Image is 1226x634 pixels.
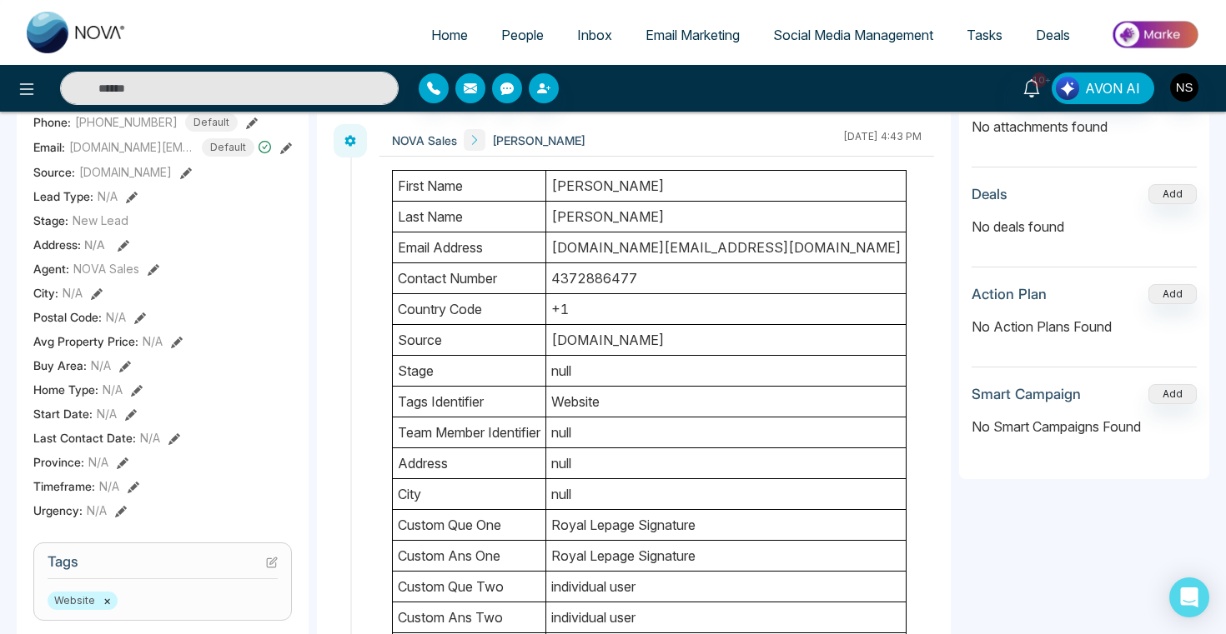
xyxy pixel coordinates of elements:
span: Home [431,27,468,43]
button: Add [1148,284,1197,304]
span: N/A [106,308,126,326]
span: Deals [1036,27,1070,43]
button: Add [1148,384,1197,404]
span: Default [185,113,238,132]
h3: Action Plan [972,286,1047,302]
span: N/A [143,332,163,350]
span: Urgency : [33,502,83,519]
h3: Smart Campaign [972,386,1081,402]
span: Postal Code : [33,308,102,326]
span: N/A [140,429,160,447]
span: AVON AI [1085,78,1140,98]
a: Deals [1019,19,1087,51]
a: Home [415,19,485,51]
span: [DOMAIN_NAME][EMAIL_ADDRESS][DOMAIN_NAME] [69,138,194,156]
div: Open Intercom Messenger [1169,577,1209,617]
a: 10+ [1012,72,1052,102]
span: Phone: [33,113,71,131]
button: AVON AI [1052,72,1154,104]
span: N/A [84,237,105,252]
span: Start Date : [33,405,93,422]
span: N/A [88,453,108,471]
span: Buy Area : [33,357,87,374]
span: NOVA Sales [392,132,457,149]
span: Inbox [577,27,612,43]
span: N/A [87,502,107,519]
span: Last Contact Date : [33,429,136,447]
p: No attachments found [972,104,1197,137]
span: Email Marketing [646,27,740,43]
img: Nova CRM Logo [27,12,127,53]
p: No deals found [972,217,1197,237]
span: [PHONE_NUMBER] [75,113,178,131]
span: Email: [33,138,65,156]
button: Add [1148,184,1197,204]
span: Agent: [33,260,69,277]
a: Tasks [950,19,1019,51]
a: Email Marketing [629,19,756,51]
span: Timeframe : [33,477,95,495]
h3: Tags [48,553,278,579]
p: No Smart Campaigns Found [972,417,1197,437]
span: 10+ [1032,72,1047,87]
span: Province : [33,453,84,471]
p: No Action Plans Found [972,317,1197,337]
span: Tasks [967,27,1002,43]
span: N/A [103,381,123,398]
span: New Lead [73,212,128,229]
span: Avg Property Price : [33,332,138,350]
span: [PERSON_NAME] [492,132,585,149]
div: [DATE] 4:43 PM [843,129,922,151]
span: N/A [63,284,83,302]
span: Home Type : [33,381,98,398]
img: Lead Flow [1056,77,1079,100]
span: N/A [98,187,118,205]
a: Inbox [560,19,629,51]
span: Social Media Management [773,27,933,43]
span: N/A [99,477,119,495]
span: N/A [97,405,117,422]
span: NOVA Sales [73,260,139,277]
img: User Avatar [1170,73,1198,102]
a: People [485,19,560,51]
span: City : [33,284,58,302]
span: People [501,27,544,43]
span: Default [202,138,254,157]
span: Address: [33,236,105,253]
h3: Deals [972,186,1007,202]
span: Source: [33,163,75,181]
span: Lead Type: [33,187,93,205]
span: Website [48,592,118,610]
span: [DOMAIN_NAME] [79,163,172,181]
span: Stage: [33,212,68,229]
a: Social Media Management [756,19,950,51]
span: N/A [91,357,111,374]
img: Market-place.gif [1095,16,1216,53]
button: × [103,593,111,608]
